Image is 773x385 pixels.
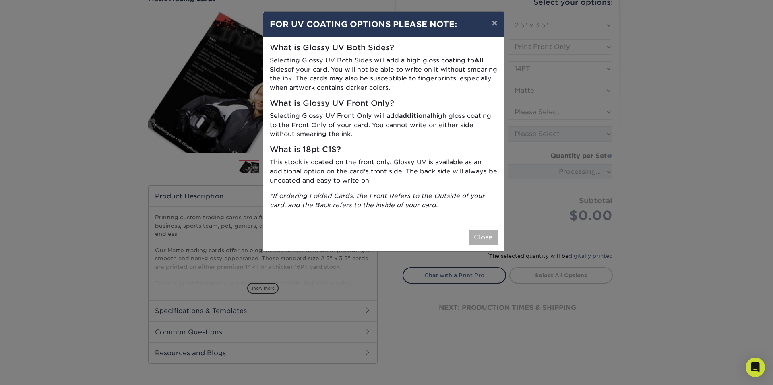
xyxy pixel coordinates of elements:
[270,111,498,139] p: Selecting Glossy UV Front Only will add high gloss coating to the Front Only of your card. You ca...
[485,12,504,34] button: ×
[270,18,498,30] h4: FOR UV COATING OPTIONS PLEASE NOTE:
[270,43,498,53] h5: What is Glossy UV Both Sides?
[746,358,765,377] div: Open Intercom Messenger
[469,230,498,245] button: Close
[270,192,485,209] i: *If ordering Folded Cards, the Front Refers to the Outside of your card, and the Back refers to t...
[270,56,484,73] strong: All Sides
[399,112,432,119] strong: additional
[270,56,498,93] p: Selecting Glossy UV Both Sides will add a high gloss coating to of your card. You will not be abl...
[270,99,498,108] h5: What is Glossy UV Front Only?
[270,145,498,154] h5: What is 18pt C1S?
[270,158,498,185] p: This stock is coated on the front only. Glossy UV is available as an additional option on the car...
